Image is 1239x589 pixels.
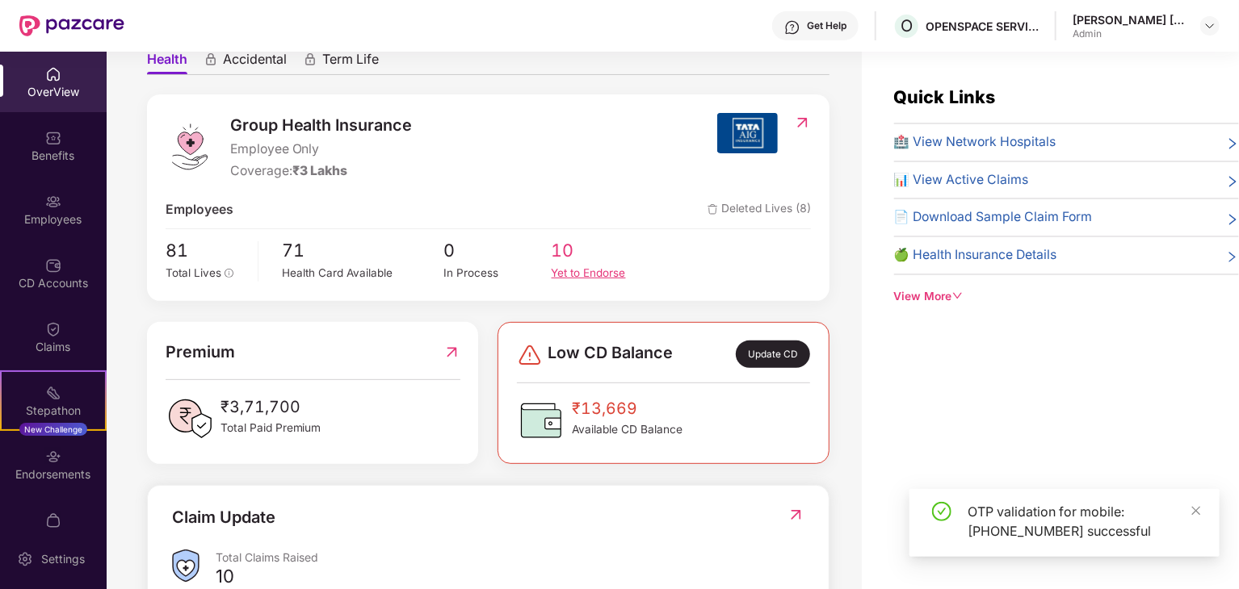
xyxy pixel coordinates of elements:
div: Get Help [807,19,846,32]
img: logo [166,123,214,171]
img: New Pazcare Logo [19,15,124,36]
span: Low CD Balance [548,340,673,368]
div: animation [303,52,317,67]
img: RedirectIcon [794,115,811,131]
div: [PERSON_NAME] [PERSON_NAME] [1073,12,1186,27]
span: Accidental [223,51,287,74]
span: Total Paid Premium [220,420,321,437]
div: Claim Update [172,505,275,530]
img: svg+xml;base64,PHN2ZyBpZD0iQ2xhaW0iIHhtbG5zPSJodHRwOi8vd3d3LnczLm9yZy8yMDAwL3N2ZyIgd2lkdGg9IjIwIi... [45,321,61,337]
img: svg+xml;base64,PHN2ZyB4bWxucz0iaHR0cDovL3d3dy53My5vcmcvMjAwMC9zdmciIHdpZHRoPSIyMSIgaGVpZ2h0PSIyMC... [45,385,61,401]
img: RedirectIcon [787,507,804,523]
span: Total Lives [166,266,221,279]
div: View More [894,288,1239,306]
span: ₹13,669 [572,396,682,421]
img: deleteIcon [708,204,718,215]
img: CDBalanceIcon [517,396,565,445]
span: 🍏 Health Insurance Details [894,245,1057,265]
span: 81 [166,237,246,265]
div: Coverage: [230,161,413,182]
img: svg+xml;base64,PHN2ZyBpZD0iRW5kb3JzZW1lbnRzIiB4bWxucz0iaHR0cDovL3d3dy53My5vcmcvMjAwMC9zdmciIHdpZH... [45,449,61,465]
div: 10 [216,565,234,587]
span: ₹3 Lakhs [292,163,348,178]
span: Term Life [322,51,379,74]
span: Premium [166,340,235,365]
span: Employees [166,200,233,220]
span: Available CD Balance [572,421,682,439]
span: info-circle [225,269,234,278]
div: In Process [443,265,551,282]
div: Health Card Available [283,265,444,282]
span: 10 [552,237,659,265]
span: 📊 View Active Claims [894,170,1029,190]
span: check-circle [932,502,951,521]
span: 0 [443,237,551,265]
img: svg+xml;base64,PHN2ZyBpZD0iQ0RfQWNjb3VudHMiIGRhdGEtbmFtZT0iQ0QgQWNjb3VudHMiIHhtbG5zPSJodHRwOi8vd3... [45,257,61,274]
img: svg+xml;base64,PHN2ZyBpZD0iRHJvcGRvd24tMzJ4MzIiIHhtbG5zPSJodHRwOi8vd3d3LnczLm9yZy8yMDAwL3N2ZyIgd2... [1203,19,1216,32]
div: animation [204,52,218,67]
span: close [1191,505,1202,516]
img: svg+xml;base64,PHN2ZyBpZD0iQmVuZWZpdHMiIHhtbG5zPSJodHRwOi8vd3d3LnczLm9yZy8yMDAwL3N2ZyIgd2lkdGg9Ij... [45,130,61,146]
span: right [1226,211,1239,228]
div: Total Claims Raised [216,549,804,565]
div: Yet to Endorse [552,265,659,282]
div: Update CD [736,340,810,368]
div: New Challenge [19,423,87,436]
span: Quick Links [894,86,996,107]
img: svg+xml;base64,PHN2ZyBpZD0iRW1wbG95ZWVzIiB4bWxucz0iaHR0cDovL3d3dy53My5vcmcvMjAwMC9zdmciIHdpZHRoPS... [45,194,61,210]
img: svg+xml;base64,PHN2ZyBpZD0iTXlfT3JkZXJzIiBkYXRhLW5hbWU9Ik15IE9yZGVycyIgeG1sbnM9Imh0dHA6Ly93d3cudz... [45,512,61,528]
span: right [1226,173,1239,190]
div: OTP validation for mobile: [PHONE_NUMBER] successful [968,502,1200,541]
span: 📄 Download Sample Claim Form [894,207,1093,228]
img: ClaimsSummaryIcon [172,549,199,583]
span: right [1226,249,1239,265]
img: svg+xml;base64,PHN2ZyBpZD0iSG9tZSIgeG1sbnM9Imh0dHA6Ly93d3cudzMub3JnLzIwMDAvc3ZnIiB3aWR0aD0iMjAiIG... [45,66,61,82]
img: svg+xml;base64,PHN2ZyBpZD0iU2V0dGluZy0yMHgyMCIgeG1sbnM9Imh0dHA6Ly93d3cudzMub3JnLzIwMDAvc3ZnIiB3aW... [17,551,33,567]
span: down [952,290,964,302]
span: Employee Only [230,140,413,160]
span: ₹3,71,700 [220,395,321,420]
span: Group Health Insurance [230,113,413,138]
div: Stepathon [2,403,105,419]
img: PaidPremiumIcon [166,395,214,443]
div: Settings [36,551,90,567]
img: insurerIcon [717,113,778,153]
img: RedirectIcon [443,340,460,365]
img: svg+xml;base64,PHN2ZyBpZD0iSGVscC0zMngzMiIgeG1sbnM9Imh0dHA6Ly93d3cudzMub3JnLzIwMDAvc3ZnIiB3aWR0aD... [784,19,800,36]
span: 71 [283,237,444,265]
span: 🏥 View Network Hospitals [894,132,1056,152]
span: Health [147,51,187,74]
span: right [1226,136,1239,152]
div: Admin [1073,27,1186,40]
span: O [901,16,913,36]
span: Deleted Lives (8) [708,200,811,220]
div: OPENSPACE SERVICES PRIVATE LIMITED [926,19,1039,34]
img: svg+xml;base64,PHN2ZyBpZD0iRGFuZ2VyLTMyeDMyIiB4bWxucz0iaHR0cDovL3d3dy53My5vcmcvMjAwMC9zdmciIHdpZH... [517,342,543,368]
